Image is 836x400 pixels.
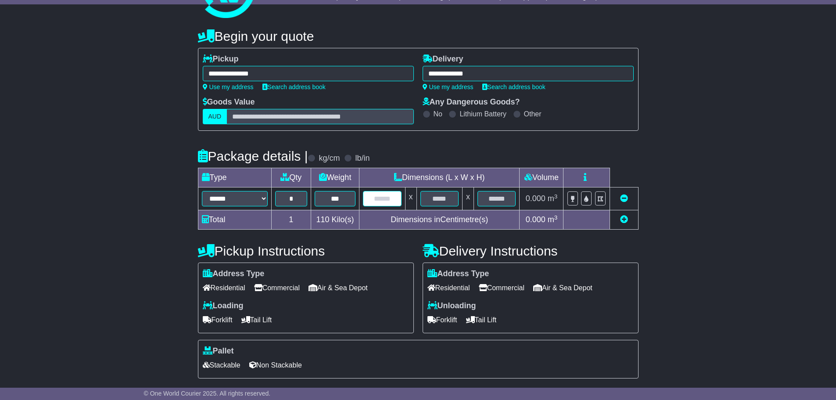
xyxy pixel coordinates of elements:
td: Volume [520,168,563,187]
span: 0.000 [526,215,545,224]
label: Delivery [423,54,463,64]
span: Residential [427,281,470,295]
label: Address Type [203,269,265,279]
span: 110 [316,215,330,224]
span: Air & Sea Depot [533,281,592,295]
h4: Begin your quote [198,29,639,43]
label: Pallet [203,346,234,356]
span: Non Stackable [249,358,302,372]
span: 0.000 [526,194,545,203]
td: Dimensions (L x W x H) [359,168,520,187]
a: Use my address [423,83,474,90]
label: kg/cm [319,154,340,163]
label: Address Type [427,269,489,279]
td: x [462,187,474,210]
span: Stackable [203,358,240,372]
h4: Package details | [198,149,308,163]
a: Remove this item [620,194,628,203]
span: Forklift [427,313,457,327]
h4: Pickup Instructions [198,244,414,258]
td: 1 [271,210,311,230]
sup: 3 [554,214,558,221]
span: m [548,194,558,203]
td: Total [198,210,271,230]
td: Kilo(s) [311,210,359,230]
span: m [548,215,558,224]
label: Unloading [427,301,476,311]
label: lb/in [355,154,370,163]
label: Any Dangerous Goods? [423,97,520,107]
span: © One World Courier 2025. All rights reserved. [144,390,271,397]
td: Qty [271,168,311,187]
span: Commercial [254,281,300,295]
label: Lithium Battery [459,110,506,118]
h4: Delivery Instructions [423,244,639,258]
span: Tail Lift [466,313,497,327]
span: Air & Sea Depot [309,281,368,295]
td: Weight [311,168,359,187]
a: Add new item [620,215,628,224]
label: Loading [203,301,244,311]
span: Residential [203,281,245,295]
a: Use my address [203,83,254,90]
label: No [434,110,442,118]
span: Commercial [479,281,524,295]
span: Forklift [203,313,233,327]
td: x [405,187,416,210]
td: Dimensions in Centimetre(s) [359,210,520,230]
a: Search address book [262,83,326,90]
label: AUD [203,109,227,124]
span: Tail Lift [241,313,272,327]
label: Pickup [203,54,239,64]
a: Search address book [482,83,545,90]
label: Goods Value [203,97,255,107]
sup: 3 [554,193,558,200]
label: Other [524,110,542,118]
td: Type [198,168,271,187]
